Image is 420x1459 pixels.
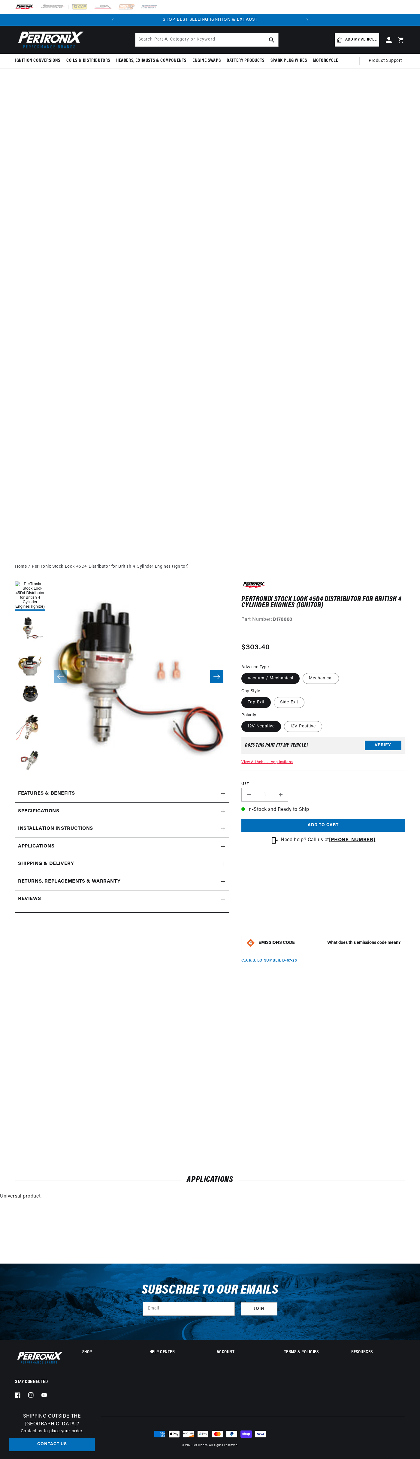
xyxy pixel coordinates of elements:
[15,581,45,611] button: Load image 1 in gallery view
[15,581,229,773] media-gallery: Gallery Viewer
[15,803,229,820] summary: Specifications
[241,781,405,786] label: QTY
[267,54,310,68] summary: Spark Plug Wires
[270,58,307,64] span: Spark Plug Wires
[9,1428,95,1435] p: Contact us to place your order.
[241,664,269,670] legend: Advance Type
[241,760,293,764] a: View All Vehicle Applications
[15,614,45,644] button: Load image 2 in gallery view
[119,17,301,23] div: 1 of 2
[66,58,110,64] span: Coils & Distributors
[241,712,257,718] legend: Polarity
[142,1285,279,1296] h3: Subscribe to our emails
[15,820,229,838] summary: Installation instructions
[284,1350,338,1355] summary: Terms & policies
[18,860,74,868] h2: Shipping & Delivery
[241,616,405,624] div: Part Number:
[15,647,45,677] button: Load image 3 in gallery view
[241,697,271,708] label: Top Exit
[329,838,375,842] a: [PHONE_NUMBER]
[327,941,400,945] strong: What does this emissions code mean?
[119,17,301,23] div: Announcement
[284,721,322,732] label: 12V Positive
[18,843,54,850] span: Applications
[189,54,224,68] summary: Engine Swaps
[15,873,229,890] summary: Returns, Replacements & Warranty
[9,1438,95,1451] a: Contact Us
[15,746,45,776] button: Load image 6 in gallery view
[15,855,229,873] summary: Shipping & Delivery
[15,58,60,64] span: Ignition Conversions
[274,697,304,708] label: Side Exit
[310,54,341,68] summary: Motorcycle
[241,806,405,814] p: In-Stock and Ready to Ship
[301,14,313,26] button: Translation missing: en.sections.announcements.next_announcement
[241,597,405,609] h1: PerTronix Stock Look 45D4 Distributor for British 4 Cylinder Engines (Ignitor)
[351,1350,405,1355] summary: Resources
[313,58,338,64] span: Motorcycle
[18,790,75,798] h2: Features & Benefits
[82,1350,136,1355] summary: Shop
[210,670,223,683] button: Slide right
[209,1444,238,1447] small: All rights reserved.
[265,33,278,47] button: search button
[345,37,376,43] span: Add my vehicle
[241,1302,277,1316] button: Subscribe
[335,33,379,47] a: Add my vehicle
[227,58,264,64] span: Battery Products
[241,673,300,684] label: Vacuum / Mechanical
[150,1350,203,1355] summary: Help Center
[241,819,405,832] button: Add to cart
[241,958,297,963] p: C.A.R.B. EO Number: D-57-23
[15,713,45,743] button: Load image 5 in gallery view
[369,54,405,68] summary: Product Support
[15,1379,63,1385] p: Stay Connected
[245,743,308,748] div: Does This part fit My vehicle?
[143,1302,234,1316] input: Email
[116,58,186,64] span: Headers, Exhausts & Components
[163,17,258,22] a: SHOP BEST SELLING IGNITION & EXHAUST
[303,673,339,684] label: Mechanical
[18,895,41,903] h2: Reviews
[15,680,45,710] button: Load image 4 in gallery view
[241,688,261,694] legend: Cap Style
[15,563,27,570] a: Home
[241,642,270,653] span: $303.40
[18,808,59,815] h2: Specifications
[365,741,401,750] button: Verify
[63,54,113,68] summary: Coils & Distributors
[15,1350,63,1365] img: Pertronix
[107,14,119,26] button: Translation missing: en.sections.announcements.previous_announcement
[192,58,221,64] span: Engine Swaps
[113,54,189,68] summary: Headers, Exhausts & Components
[15,29,84,50] img: Pertronix
[9,1413,95,1428] h3: Shipping Outside the [GEOGRAPHIC_DATA]?
[18,878,120,886] h2: Returns, Replacements & Warranty
[281,836,375,844] p: Need help? Call us at
[217,1350,270,1355] summary: Account
[15,890,229,908] summary: Reviews
[15,785,229,802] summary: Features & Benefits
[32,563,189,570] a: PerTronix Stock Look 45D4 Distributor for British 4 Cylinder Engines (Ignitor)
[273,617,292,622] strong: D176600
[369,58,402,64] span: Product Support
[18,825,93,833] h2: Installation instructions
[15,563,405,570] nav: breadcrumbs
[258,940,400,946] button: EMISSIONS CODEWhat does this emissions code mean?
[241,721,281,732] label: 12V Negative
[192,1444,207,1447] a: PerTronix
[182,1444,208,1447] small: © 2025 .
[15,838,229,856] a: Applications
[258,941,295,945] strong: EMISSIONS CODE
[54,670,67,683] button: Slide left
[15,1177,405,1184] h2: Applications
[135,33,278,47] input: Search Part #, Category or Keyword
[246,938,255,948] img: Emissions code
[15,54,63,68] summary: Ignition Conversions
